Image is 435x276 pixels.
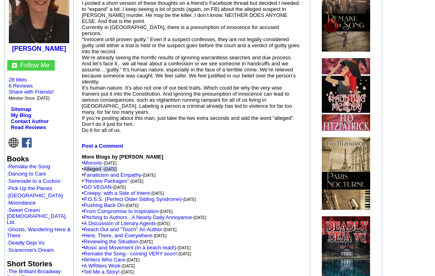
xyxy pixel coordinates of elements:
[84,160,102,166] a: Moronic
[7,163,50,169] font: ·
[84,251,177,257] a: Remake the Song - coming VERY soon!
[82,160,117,166] font: • -
[8,178,60,184] a: Serenade to a Cuckoo
[7,240,44,246] font: ·
[122,270,134,274] font: [DATE]
[104,161,116,165] font: [DATE]
[9,96,50,100] font: Member Since: [DATE]
[178,246,191,250] font: [DATE]
[12,63,17,68] img: gc.jpg
[7,185,52,191] font: ·
[127,258,139,262] font: [DATE]
[11,106,31,112] a: Sitemap
[7,260,52,268] b: Short Stories
[194,215,206,220] font: [DATE]
[82,202,139,208] font: • -
[82,226,176,232] font: • -
[104,167,117,171] font: [DATE]
[84,220,156,226] a: A Discussion of Literary Agents
[9,89,54,95] a: Share with Friends!
[8,200,36,206] a: Moondance
[84,232,152,238] a: Here, There, and Everywhere
[82,143,123,149] a: Post a Comment
[82,232,167,238] font: • -
[84,190,150,196] a: Creepy- with a Side of Intent
[82,269,134,275] font: • -
[22,138,32,148] img: fb.png
[154,234,166,238] font: [DATE]
[126,203,138,208] font: [DATE]
[113,185,126,190] font: [DATE]
[9,83,33,89] a: 6 Reviews
[82,245,191,251] font: • -
[8,163,50,169] a: Remake the Song
[7,77,54,101] font: · ·
[82,220,170,226] font: • -
[8,247,54,253] a: Scarecrow's Dream
[7,155,29,163] b: Books
[7,226,71,238] font: ·
[183,197,196,202] font: [DATE]
[82,172,155,178] font: • -
[7,247,54,253] font: ·
[82,257,139,263] font: • -
[84,166,117,172] span: Alleged -
[12,45,66,52] b: [PERSON_NAME]
[82,178,143,184] font: • -
[82,263,135,269] font: • -
[84,238,139,245] a: Reviewing the Situation
[84,184,112,190] a: GO VEGAN
[84,208,159,214] a: From Compromise to Inspiration
[8,171,46,177] a: Dancing to Care
[84,178,129,184] a: "Review Packages"
[8,185,52,191] a: Pick Up the Pieces
[157,222,170,226] font: [DATE]
[7,207,67,225] font: ·
[84,269,120,275] a: Tell Me a Story!
[84,245,176,251] a: Music and Movement (In a beach read!)
[8,192,63,199] a: [GEOGRAPHIC_DATA]
[8,138,19,148] img: website.png
[82,190,164,196] font: • -
[20,62,50,69] font: Follow Me
[84,214,192,220] a: Ptiching to Authors...A Nearly Daily Annoyance
[143,173,155,178] font: [DATE]
[82,208,173,214] font: • -
[160,209,173,214] font: [DATE]
[82,196,196,202] font: • -
[7,89,54,101] font: · ·
[82,166,117,172] font: •
[322,58,370,131] img: 49421.jpg
[11,124,46,130] a: Read Reviews
[130,179,143,184] font: [DATE]
[82,184,126,190] font: • -
[82,214,206,220] font: • -
[8,240,45,246] a: Deadly Deja Vu
[7,178,60,184] font: ·
[84,226,162,232] a: Reach Out and "Touch" An Author
[82,251,191,257] font: • -
[7,207,67,225] a: Sweet Cream [DEMOGRAPHIC_DATA], Ltd.
[9,77,27,83] a: 28 titles
[82,238,153,245] font: • -
[322,137,370,210] img: 80550.jpg
[84,263,121,269] a: A WRiters Work
[11,112,31,118] a: My Blog
[82,154,163,160] font: More Blogs by [PERSON_NAME]
[178,252,191,256] font: [DATE]
[140,240,153,244] font: [DATE]
[164,228,176,232] font: [DATE]
[84,257,125,263] a: Writers Who Care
